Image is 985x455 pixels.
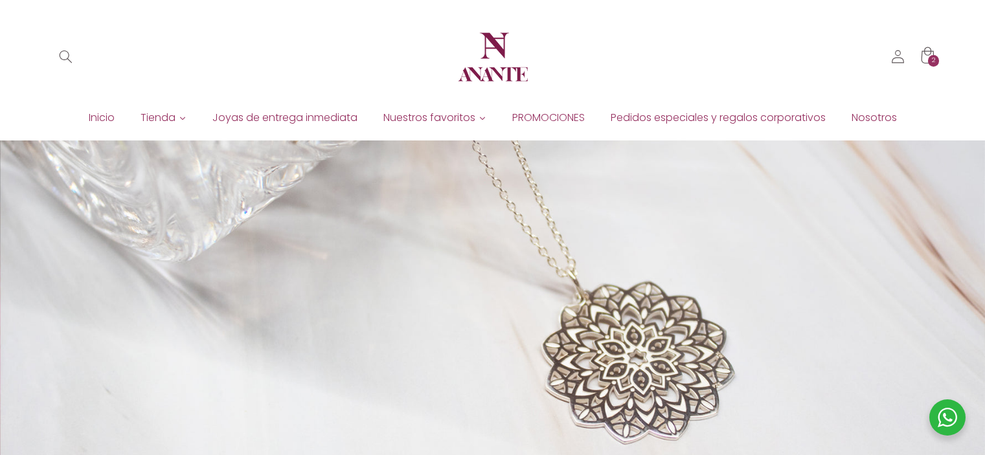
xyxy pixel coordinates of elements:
span: Inicio [89,111,115,125]
a: Nuestros favoritos [370,108,499,128]
img: Anante Joyería | Diseño en plata y oro [454,18,532,96]
span: Tienda [141,111,175,125]
a: Pedidos especiales y regalos corporativos [598,108,839,128]
a: Joyas de entrega inmediata [199,108,370,128]
span: Nuestros favoritos [383,111,475,125]
a: Tienda [128,108,199,128]
span: Nosotros [852,111,897,125]
span: 2 [932,55,936,67]
a: PROMOCIONES [499,108,598,128]
span: Joyas de entrega inmediata [212,111,357,125]
summary: Búsqueda [51,42,80,72]
span: PROMOCIONES [512,111,585,125]
a: Nosotros [839,108,910,128]
a: Anante Joyería | Diseño en plata y oro [449,13,537,101]
a: Inicio [76,108,128,128]
span: Pedidos especiales y regalos corporativos [611,111,826,125]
